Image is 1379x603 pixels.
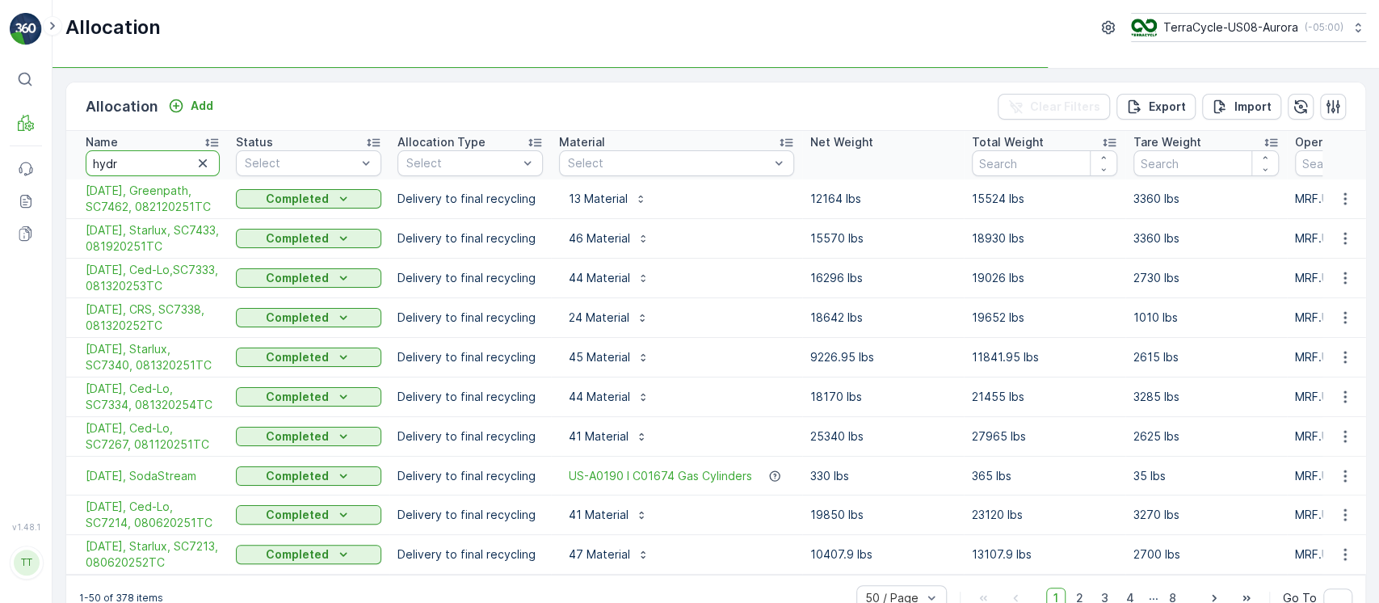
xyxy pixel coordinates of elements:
[389,535,551,575] td: Delivery to final recycling
[810,389,956,405] p: 18170 lbs
[236,466,381,486] button: Completed
[10,13,42,45] img: logo
[86,150,220,176] input: Search
[559,542,659,567] button: 47 Material
[406,155,518,171] p: Select
[1202,94,1281,120] button: Import
[266,428,329,445] p: Completed
[972,150,1117,176] input: Search
[389,259,551,298] td: Delivery to final recycling
[559,384,659,410] button: 44 Material
[569,428,629,445] p: 41 Material
[1149,99,1186,115] p: Export
[1163,19,1298,36] p: TerraCycle-US08-Aurora
[569,468,752,484] a: US-A0190 I C01674 Gas Cylinders
[389,495,551,535] td: Delivery to final recycling
[266,191,329,207] p: Completed
[1133,389,1279,405] p: 3285 lbs
[972,428,1117,445] p: 27965 lbs
[972,389,1117,405] p: 21455 lbs
[972,270,1117,286] p: 19026 lbs
[1133,150,1279,176] input: Search
[559,502,658,528] button: 41 Material
[810,270,956,286] p: 16296 lbs
[236,189,381,209] button: Completed
[86,183,220,215] span: [DATE], Greenpath, SC7462, 082120251TC
[569,191,628,207] p: 13 Material
[569,230,630,247] p: 46 Material
[236,268,381,288] button: Completed
[1131,13,1366,42] button: TerraCycle-US08-Aurora(-05:00)
[236,134,273,150] p: Status
[569,546,630,563] p: 47 Material
[559,305,658,331] button: 24 Material
[86,222,220,255] span: [DATE], Starlux, SC7433, 081920251TC
[810,134,873,150] p: Net Weight
[1305,21,1343,34] p: ( -05:00 )
[972,468,1117,484] p: 365 lbs
[1133,270,1279,286] p: 2730 lbs
[569,310,629,326] p: 24 Material
[86,301,220,334] a: 08/14/25, CRS, SC7338, 081320252TC
[1133,468,1279,484] p: 35 lbs
[10,522,42,532] span: v 1.48.1
[266,389,329,405] p: Completed
[810,468,956,484] p: 330 lbs
[86,222,220,255] a: 08/20/25, Starlux, SC7433, 081920251TC
[266,507,329,523] p: Completed
[810,546,956,563] p: 10407.9 lbs
[86,468,220,484] a: 08/01/25, SodaStream
[972,546,1117,563] p: 13107.9 lbs
[86,341,220,373] a: 08/14/25, Starlux, SC7340, 081320251TC
[972,134,1044,150] p: Total Weight
[266,270,329,286] p: Completed
[559,265,659,291] button: 44 Material
[389,457,551,495] td: Delivery to final recycling
[236,545,381,564] button: Completed
[389,377,551,417] td: Delivery to final recycling
[1131,19,1157,36] img: image_ci7OI47.png
[559,424,658,449] button: 41 Material
[86,499,220,531] a: 08/08/25, Ced-Lo, SC7214, 080620251TC
[972,310,1117,326] p: 19652 lbs
[389,219,551,259] td: Delivery to final recycling
[86,468,220,484] span: [DATE], SodaStream
[389,179,551,219] td: Delivery to final recycling
[1133,349,1279,365] p: 2615 lbs
[14,550,40,576] div: TT
[86,183,220,215] a: 08/22/25, Greenpath, SC7462, 082120251TC
[1133,310,1279,326] p: 1010 lbs
[86,420,220,453] a: 08/12/25, Ced-Lo, SC7267, 081120251TC
[65,15,161,40] p: Allocation
[810,428,956,445] p: 25340 lbs
[998,94,1110,120] button: Clear Filters
[810,349,956,365] p: 9226.95 lbs
[397,134,486,150] p: Allocation Type
[1133,546,1279,563] p: 2700 lbs
[236,348,381,367] button: Completed
[1133,191,1279,207] p: 3360 lbs
[266,230,329,247] p: Completed
[86,134,118,150] p: Name
[389,417,551,457] td: Delivery to final recycling
[1133,134,1201,150] p: Tare Weight
[810,191,956,207] p: 12164 lbs
[810,230,956,247] p: 15570 lbs
[568,155,769,171] p: Select
[1295,134,1345,150] p: Operator
[86,538,220,571] span: [DATE], Starlux, SC7213, 080620252TC
[1030,99,1100,115] p: Clear Filters
[569,507,629,523] p: 41 Material
[389,298,551,338] td: Delivery to final recycling
[569,270,630,286] p: 44 Material
[86,262,220,294] span: [DATE], Ced-Lo,SC7333, 081320253TC
[1133,230,1279,247] p: 3360 lbs
[266,468,329,484] p: Completed
[10,535,42,590] button: TT
[86,262,220,294] a: 08/18/25, Ced-Lo,SC7333, 081320253TC
[86,301,220,334] span: [DATE], CRS, SC7338, 081320252TC
[266,349,329,365] p: Completed
[569,389,630,405] p: 44 Material
[236,427,381,446] button: Completed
